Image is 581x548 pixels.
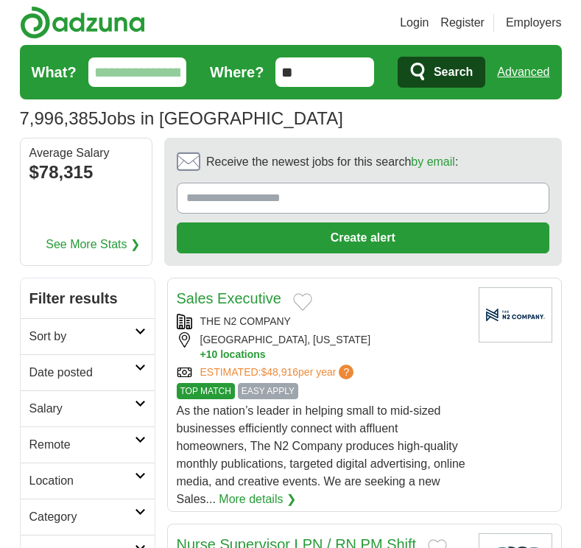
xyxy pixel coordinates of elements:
[440,14,485,32] a: Register
[29,364,135,382] h2: Date posted
[29,508,135,526] h2: Category
[293,293,312,311] button: Add to favorite jobs
[506,14,562,32] a: Employers
[29,400,135,418] h2: Salary
[398,57,485,88] button: Search
[219,491,296,508] a: More details ❯
[177,290,281,306] a: Sales Executive
[21,463,155,499] a: Location
[200,365,357,380] a: ESTIMATED:$48,916per year?
[21,318,155,354] a: Sort by
[206,153,458,171] span: Receive the newest jobs for this search :
[238,383,298,399] span: EASY APPLY
[177,383,235,399] span: TOP MATCH
[20,6,145,39] img: Adzuna logo
[21,278,155,318] h2: Filter results
[29,472,135,490] h2: Location
[29,159,143,186] div: $78,315
[177,314,467,329] div: THE N2 COMPANY
[400,14,429,32] a: Login
[411,155,455,168] a: by email
[177,332,467,362] div: [GEOGRAPHIC_DATA], [US_STATE]
[21,390,155,426] a: Salary
[434,57,473,87] span: Search
[200,348,206,362] span: +
[21,499,155,535] a: Category
[29,147,143,159] div: Average Salary
[21,354,155,390] a: Date posted
[210,61,264,83] label: Where?
[20,108,343,128] h1: Jobs in [GEOGRAPHIC_DATA]
[29,436,135,454] h2: Remote
[479,287,552,342] img: Company logo
[20,105,99,132] span: 7,996,385
[32,61,77,83] label: What?
[261,366,298,378] span: $48,916
[497,57,549,87] a: Advanced
[29,328,135,345] h2: Sort by
[177,222,549,253] button: Create alert
[46,236,140,253] a: See More Stats ❯
[21,426,155,463] a: Remote
[200,348,467,362] button: +10 locations
[339,365,353,379] span: ?
[177,404,465,505] span: As the nation’s leader in helping small to mid-sized businesses efficiently connect with affluent...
